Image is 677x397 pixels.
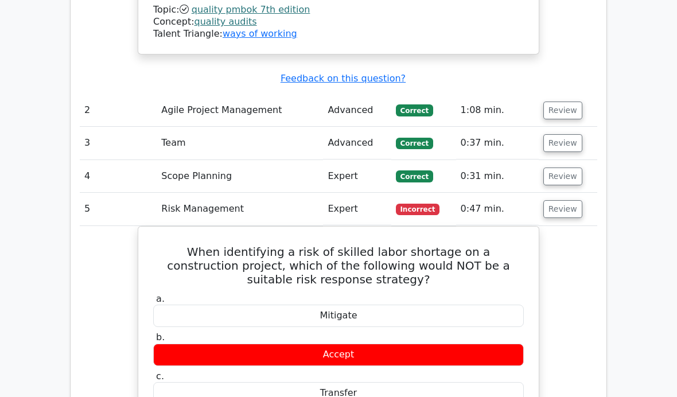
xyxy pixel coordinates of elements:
[153,344,524,366] div: Accept
[192,4,310,15] a: quality pmbok 7th edition
[456,127,539,159] td: 0:37 min.
[157,94,323,127] td: Agile Project Management
[153,4,524,16] div: Topic:
[396,170,433,182] span: Correct
[157,193,323,225] td: Risk Management
[152,245,525,286] h5: When identifying a risk of skilled labor shortage on a construction project, which of the followi...
[80,193,157,225] td: 5
[156,332,165,342] span: b.
[456,193,539,225] td: 0:47 min.
[80,160,157,193] td: 4
[153,16,524,28] div: Concept:
[396,204,440,215] span: Incorrect
[323,94,391,127] td: Advanced
[156,371,164,382] span: c.
[456,94,539,127] td: 1:08 min.
[543,200,582,218] button: Review
[153,4,524,40] div: Talent Triangle:
[396,138,433,149] span: Correct
[323,160,391,193] td: Expert
[543,168,582,185] button: Review
[543,134,582,152] button: Review
[80,94,157,127] td: 2
[456,160,539,193] td: 0:31 min.
[281,73,406,84] a: Feedback on this question?
[157,127,323,159] td: Team
[157,160,323,193] td: Scope Planning
[323,193,391,225] td: Expert
[223,28,297,39] a: ways of working
[194,16,257,27] a: quality audits
[156,293,165,304] span: a.
[396,104,433,116] span: Correct
[543,102,582,119] button: Review
[323,127,391,159] td: Advanced
[153,305,524,327] div: Mitigate
[80,127,157,159] td: 3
